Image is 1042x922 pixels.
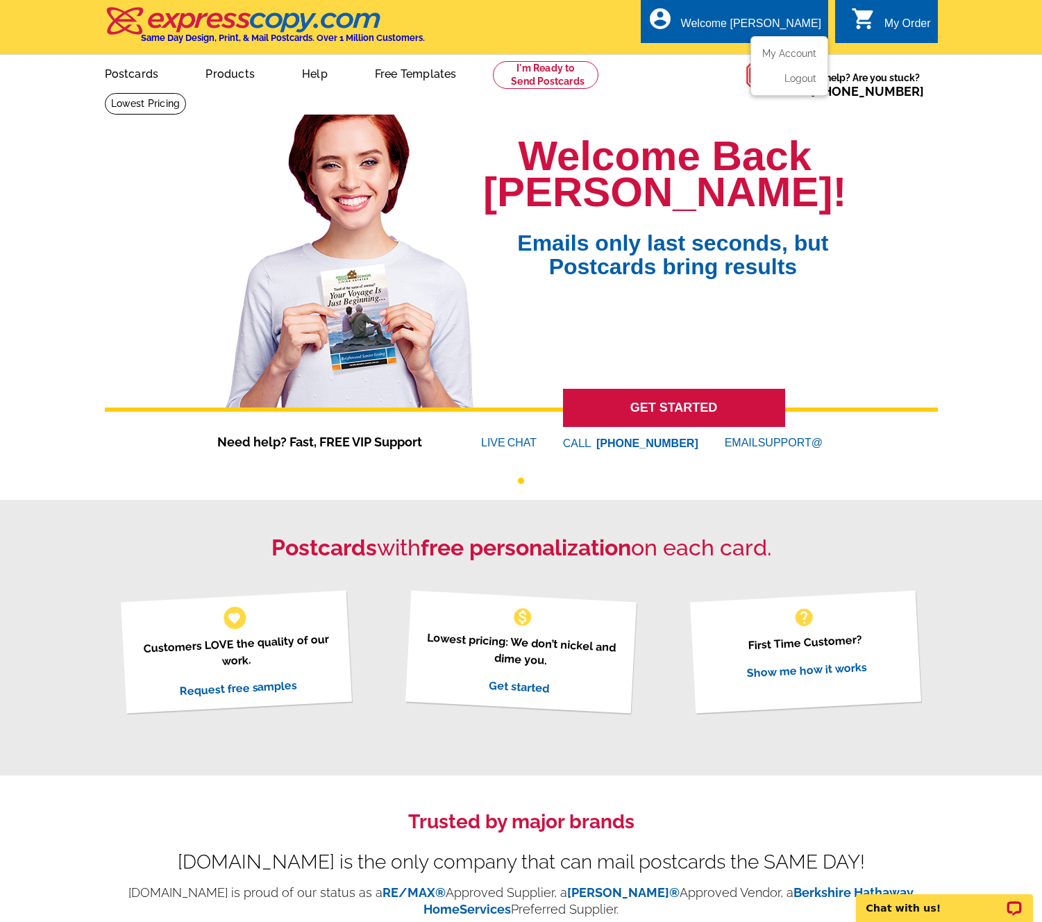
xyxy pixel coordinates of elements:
img: help [746,55,787,96]
span: help [793,606,815,628]
a: My Account [762,48,816,59]
a: [PHONE_NUMBER] [811,84,924,99]
span: favorite [227,610,242,625]
div: Welcome [PERSON_NAME] [681,17,821,37]
span: Need help? Are you stuck? [787,71,931,99]
p: First Time Customer? [707,629,903,656]
h3: Trusted by major brands [105,810,938,834]
div: [DOMAIN_NAME] is the only company that can mail postcards the SAME DAY! [105,854,938,871]
a: [PERSON_NAME]® [567,885,680,900]
p: Customers LOVE the quality of our work. [138,630,335,674]
a: Logout [784,73,816,84]
span: monetization_on [512,606,534,628]
button: 1 of 1 [518,478,524,484]
h4: Same Day Design, Print, & Mail Postcards. Over 1 Million Customers. [141,33,425,43]
a: Products [183,56,277,89]
strong: free personalization [421,535,631,560]
a: LIVECHAT [481,437,537,449]
i: account_circle [648,6,673,31]
font: LIVE [481,435,507,451]
i: shopping_cart [851,6,876,31]
a: Help [280,56,350,89]
p: Lowest pricing: We don’t nickel and dime you. [423,629,619,673]
a: Get started [489,678,550,695]
font: SUPPORT@ [758,435,825,451]
a: Request free samples [179,678,298,698]
h1: Welcome Back [PERSON_NAME]! [483,138,846,210]
div: My Order [884,17,931,37]
iframe: LiveChat chat widget [847,878,1042,922]
strong: Postcards [271,535,377,560]
a: RE/MAX® [383,885,446,900]
a: Show me how it works [746,660,867,680]
a: GET STARTED [563,389,785,427]
a: Postcards [83,56,181,89]
span: Emails only last seconds, but Postcards bring results [499,210,846,278]
a: Same Day Design, Print, & Mail Postcards. Over 1 Million Customers. [105,17,425,43]
p: [DOMAIN_NAME] is proud of our status as a Approved Supplier, a Approved Vendor, a Preferred Suppl... [105,885,938,918]
span: Need help? Fast, FREE VIP Support [217,433,439,451]
span: Call [787,84,924,99]
a: shopping_cart My Order [851,15,931,33]
a: Free Templates [353,56,479,89]
h2: with on each card. [105,535,938,561]
img: welcome-back-logged-in.png [217,103,483,408]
